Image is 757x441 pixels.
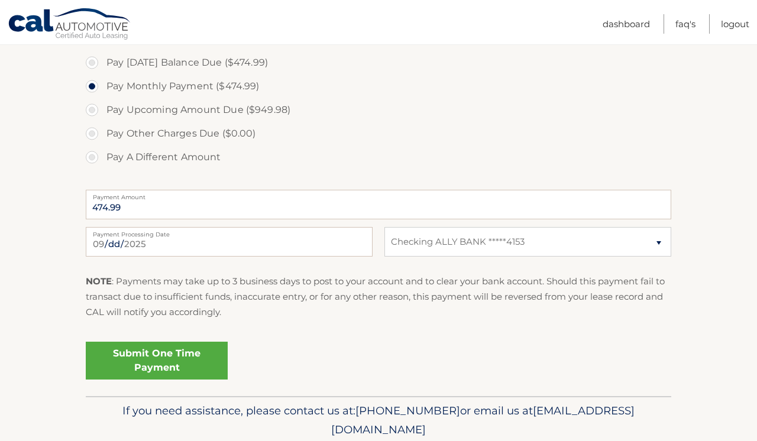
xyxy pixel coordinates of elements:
label: Payment Amount [86,190,671,199]
label: Pay Upcoming Amount Due ($949.98) [86,98,671,122]
label: Pay [DATE] Balance Due ($474.99) [86,51,671,74]
label: Payment Processing Date [86,227,373,236]
strong: NOTE [86,275,112,287]
input: Payment Amount [86,190,671,219]
p: If you need assistance, please contact us at: or email us at [93,401,664,439]
input: Payment Date [86,227,373,257]
a: Submit One Time Payment [86,342,228,380]
label: Pay Other Charges Due ($0.00) [86,122,671,145]
a: Logout [721,14,749,34]
span: [PHONE_NUMBER] [355,404,460,417]
span: [EMAIL_ADDRESS][DOMAIN_NAME] [331,404,635,436]
a: Dashboard [603,14,650,34]
label: Pay Monthly Payment ($474.99) [86,74,671,98]
a: Cal Automotive [8,8,132,42]
label: Pay A Different Amount [86,145,671,169]
p: : Payments may take up to 3 business days to post to your account and to clear your bank account.... [86,274,671,320]
a: FAQ's [675,14,695,34]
